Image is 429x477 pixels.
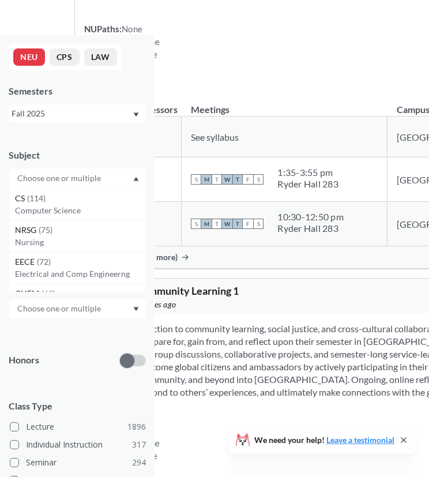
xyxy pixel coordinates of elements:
span: T [232,219,243,229]
span: EECE [15,256,37,268]
span: Class Type [9,400,146,412]
span: CS [15,192,27,205]
span: F [243,219,253,229]
span: NRSG [15,224,39,236]
span: S [253,174,264,185]
span: ( 72 ) [37,257,51,266]
span: None [122,24,142,34]
span: W [222,174,232,185]
div: 10:30 - 12:50 pm [277,211,344,223]
th: Meetings [182,92,387,117]
div: Ryder Hall 283 [277,178,338,190]
label: Individual Instruction [10,437,146,452]
span: T [212,219,222,229]
span: S [191,174,201,185]
p: Computer Science [15,205,145,216]
div: Fall 2025Dropdown arrow [9,104,146,123]
span: 317 [132,438,146,451]
div: NUPaths: Prerequisites: Corequisites: Course fees: [84,22,160,73]
span: We need your help! [254,436,394,444]
button: LAW [84,48,117,66]
label: Lecture [10,419,146,434]
span: CHEM [15,287,42,300]
span: M [201,219,212,229]
span: ESLG 0120 : Community Learning 1 [84,284,239,297]
input: Choose one or multiple [12,171,108,185]
svg: Dropdown arrow [133,307,139,311]
div: Ryder Hall 283 [277,223,344,234]
span: F [243,174,253,185]
span: 1896 [127,420,146,433]
span: ( 114 ) [27,193,46,203]
span: M [201,174,212,185]
p: Electrical and Comp Engineerng [15,268,145,280]
div: Dropdown arrowCS(114)Computer ScienceNRSG(75)NursingEECE(72)Electrical and Comp EngineerngCHEM(69... [9,168,146,188]
span: T [232,174,243,185]
svg: Dropdown arrow [133,176,139,181]
span: T [212,174,222,185]
div: Dropdown arrow [9,299,146,318]
span: S [253,219,264,229]
button: NEU [13,48,45,66]
span: 294 [132,456,146,469]
span: See syllabus [191,132,239,142]
input: Choose one or multiple [12,302,108,316]
a: Leave a testimonial [326,435,394,445]
div: 1:35 - 3:55 pm [277,167,338,178]
label: Seminar [10,455,146,470]
div: Semesters [9,85,146,97]
span: ( 69 ) [42,288,55,298]
p: Honors [9,354,39,367]
svg: Dropdown arrow [133,112,139,117]
div: Fall 2025 [12,107,132,120]
span: ( 75 ) [39,225,52,235]
span: S [191,219,201,229]
span: W [222,219,232,229]
p: Nursing [15,236,145,248]
div: Subject [9,149,146,161]
button: CPS [50,48,80,66]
